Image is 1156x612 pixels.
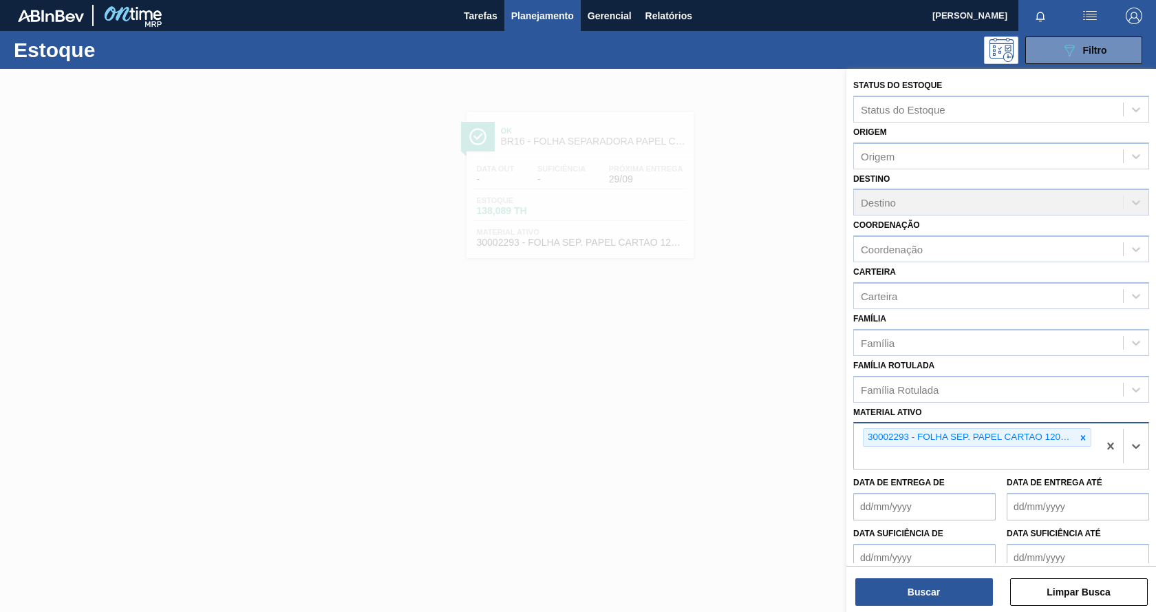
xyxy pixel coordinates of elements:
input: dd/mm/yyyy [853,493,996,520]
label: Data de Entrega até [1007,478,1102,487]
label: Data suficiência até [1007,529,1101,538]
span: Gerencial [588,8,632,24]
img: Logout [1126,8,1142,24]
h1: Estoque [14,42,215,58]
img: TNhmsLtSVTkK8tSr43FrP2fwEKptu5GPRR3wAAAABJRU5ErkJggg== [18,10,84,22]
div: Coordenação [861,244,923,255]
span: Relatórios [645,8,692,24]
div: Família Rotulada [861,383,939,395]
span: Filtro [1083,45,1107,56]
label: Material ativo [853,408,922,417]
input: dd/mm/yyyy [853,544,996,571]
button: Filtro [1025,36,1142,64]
label: Destino [853,174,890,184]
label: Data suficiência de [853,529,943,538]
div: Carteira [861,290,897,302]
div: Família [861,337,895,348]
input: dd/mm/yyyy [1007,493,1149,520]
img: userActions [1082,8,1098,24]
label: Origem [853,127,887,137]
label: Status do Estoque [853,81,942,90]
label: Data de Entrega de [853,478,945,487]
div: Origem [861,150,895,162]
span: Planejamento [511,8,574,24]
input: dd/mm/yyyy [1007,544,1149,571]
div: 30002293 - FOLHA SEP. PAPEL CARTAO 1200x1000M 350g [864,429,1075,446]
button: Notificações [1018,6,1062,25]
label: Carteira [853,267,896,277]
label: Família [853,314,886,324]
div: Status do Estoque [861,103,945,115]
div: Pogramando: nenhum usuário selecionado [984,36,1018,64]
label: Família Rotulada [853,361,934,370]
label: Coordenação [853,220,920,230]
span: Tarefas [464,8,497,24]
